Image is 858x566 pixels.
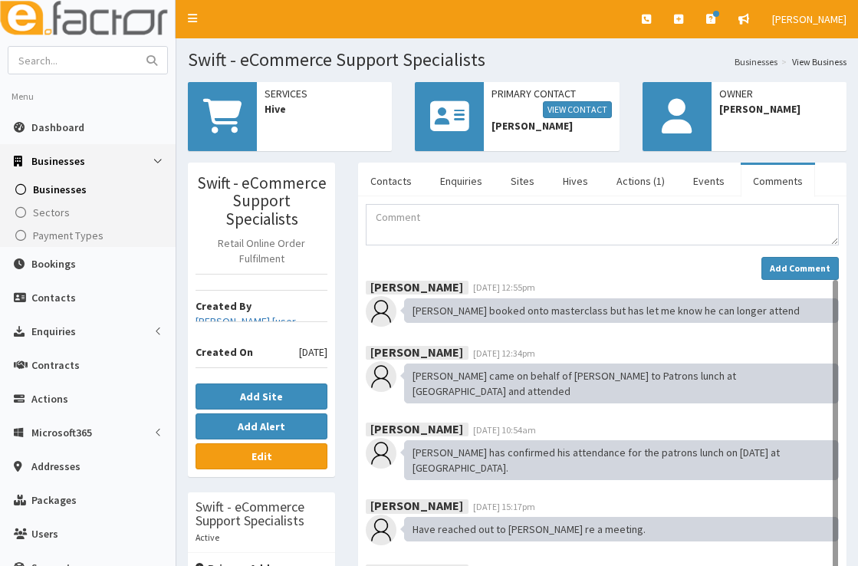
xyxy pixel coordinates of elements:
h3: Swift - eCommerce Support Specialists [196,500,327,528]
a: Payment Types [4,224,176,247]
span: Enquiries [31,324,76,338]
div: [PERSON_NAME] came on behalf of [PERSON_NAME] to Patrons lunch at [GEOGRAPHIC_DATA] and attended [404,364,839,403]
span: Bookings [31,257,76,271]
h3: Swift - eCommerce Support Specialists [196,174,327,227]
strong: Add Comment [770,262,830,274]
span: [DATE] 12:34pm [473,347,535,359]
small: Active [196,531,219,543]
span: Sectors [33,206,70,219]
span: Users [31,527,58,541]
a: Edit [196,443,327,469]
a: View Contact [543,101,612,118]
input: Search... [8,47,137,74]
span: Dashboard [31,120,84,134]
b: [PERSON_NAME] [370,278,463,294]
b: Add Site [240,390,283,403]
a: [PERSON_NAME] [user deleted] [196,314,327,344]
a: Contacts [358,165,424,197]
a: Hives [551,165,600,197]
span: Packages [31,493,77,507]
span: Businesses [33,183,87,196]
div: [PERSON_NAME] booked onto masterclass but has let me know he can longer attend [404,298,839,323]
span: Actions [31,392,68,406]
span: Hive [265,101,384,117]
b: [PERSON_NAME] [370,498,463,513]
a: Actions (1) [604,165,677,197]
span: Payment Types [33,229,104,242]
span: Owner [719,86,839,101]
span: Businesses [31,154,85,168]
a: Enquiries [428,165,495,197]
b: [PERSON_NAME] [370,421,463,436]
span: Contacts [31,291,76,304]
span: [DATE] [299,344,327,360]
a: Sites [498,165,547,197]
span: [PERSON_NAME] [719,101,839,117]
span: [PERSON_NAME] [491,118,611,133]
span: [DATE] 10:54am [473,424,536,436]
b: Created On [196,345,253,359]
textarea: Comment [366,204,839,245]
a: Comments [741,165,815,197]
b: Created By [196,299,251,313]
a: Businesses [735,55,777,68]
b: Edit [251,449,272,463]
span: Addresses [31,459,81,473]
span: [PERSON_NAME] [772,12,846,26]
h1: Swift - eCommerce Support Specialists [188,50,846,70]
span: [DATE] 12:55pm [473,281,535,293]
li: View Business [777,55,846,68]
div: [PERSON_NAME] has confirmed his attendance for the patrons lunch on [DATE] at [GEOGRAPHIC_DATA]. [404,440,839,480]
div: Have reached out to [PERSON_NAME] re a meeting. [404,517,839,541]
button: Add Alert [196,413,327,439]
a: Businesses [4,178,176,201]
button: Add Comment [761,257,839,280]
span: Primary Contact [491,86,611,118]
span: Microsoft365 [31,426,92,439]
span: Services [265,86,384,101]
b: Add Alert [238,420,285,433]
b: [PERSON_NAME] [370,344,463,360]
span: Contracts [31,358,80,372]
p: Retail Online Order Fulfilment [196,235,327,266]
a: Sectors [4,201,176,224]
a: Events [681,165,737,197]
span: [DATE] 15:17pm [473,501,535,512]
